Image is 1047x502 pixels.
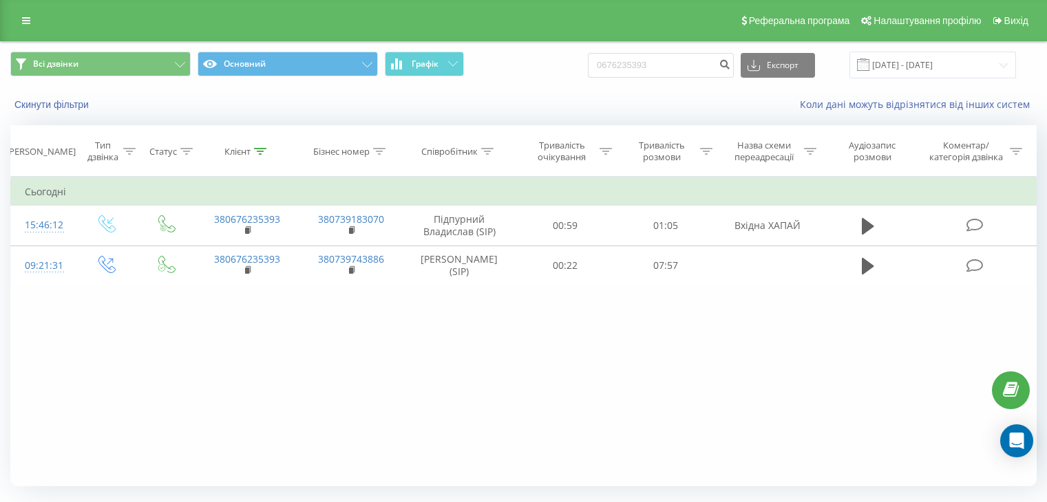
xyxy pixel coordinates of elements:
td: Сьогодні [11,178,1037,206]
div: Тривалість очікування [528,140,597,163]
td: 00:59 [516,206,615,245]
div: Статус [149,146,177,157]
div: Open Intercom Messenger [1000,424,1033,457]
td: [PERSON_NAME] (SIP) [403,245,516,285]
div: Назва схеми переадресації [728,140,801,163]
input: Пошук за номером [588,53,734,78]
div: Тип дзвінка [87,140,119,163]
td: 00:22 [516,245,615,285]
div: [PERSON_NAME] [6,146,76,157]
button: Скинути фільтри [10,98,96,111]
a: 380739743886 [318,252,384,265]
span: Всі дзвінки [33,58,78,69]
td: Підпурний Владислав (SIP) [403,206,516,245]
button: Експорт [741,53,815,78]
a: 380676235393 [214,252,280,265]
span: Графік [412,59,438,69]
button: Основний [198,52,378,76]
span: Реферальна програма [749,15,850,26]
div: 15:46:12 [25,212,61,239]
td: 07:57 [615,245,715,285]
div: Бізнес номер [313,146,370,157]
span: Вихід [1004,15,1028,26]
div: Тривалість розмови [628,140,697,163]
td: 01:05 [615,206,715,245]
div: 09:21:31 [25,252,61,279]
div: Коментар/категорія дзвінка [926,140,1006,163]
button: Графік [385,52,464,76]
a: 380739183070 [318,212,384,226]
td: Вхідна ХАПАЙ [715,206,819,245]
button: Всі дзвінки [10,52,191,76]
div: Співробітник [421,146,478,157]
a: Коли дані можуть відрізнятися вiд інших систем [800,98,1037,111]
span: Налаштування профілю [874,15,981,26]
div: Аудіозапис розмови [832,140,913,163]
div: Клієнт [224,146,251,157]
a: 380676235393 [214,212,280,226]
